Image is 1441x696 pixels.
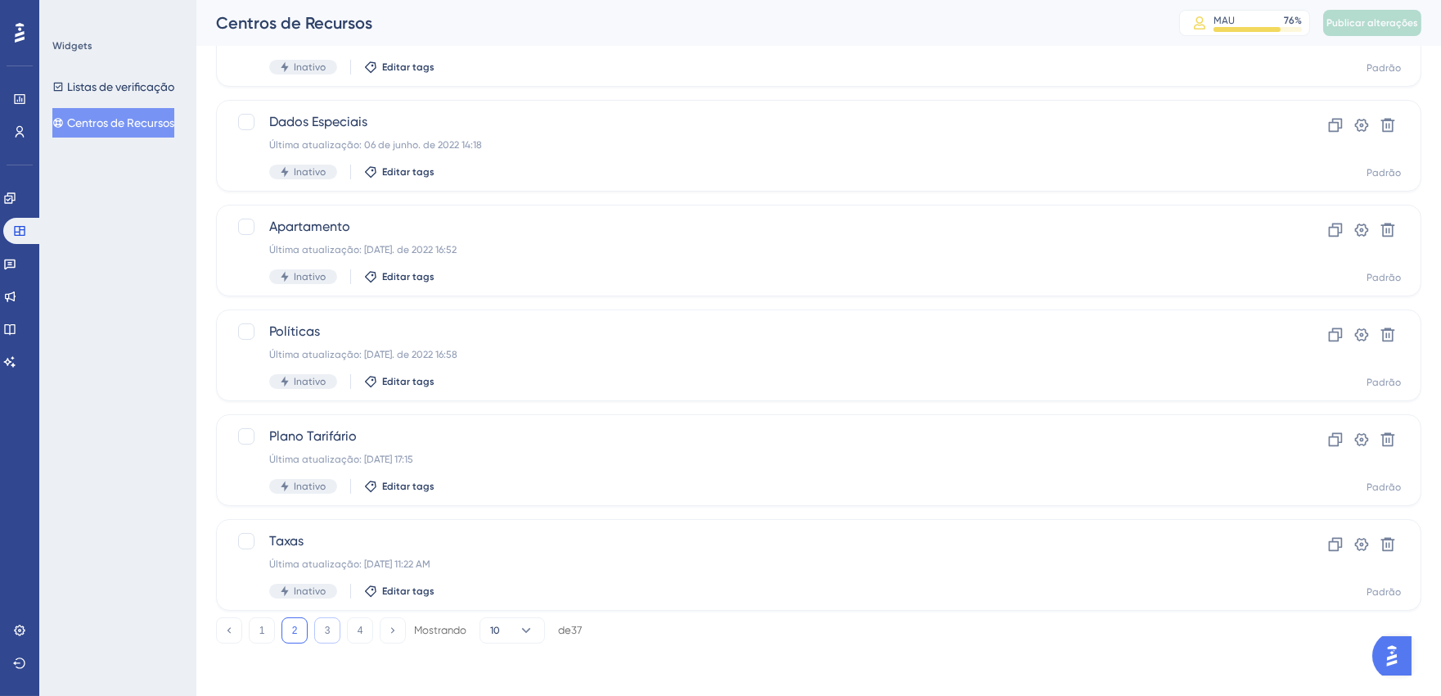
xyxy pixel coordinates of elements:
font: Inativo [294,271,326,282]
font: 2 [292,625,298,636]
font: Última atualização: 06 de junho. de 2022 14:18 [269,139,482,151]
button: Editar tags [364,375,435,388]
font: Taxas [269,533,304,549]
iframe: Iniciador do Assistente de IA do UserGuiding [1372,631,1421,680]
button: 1 [249,617,275,644]
font: Editar tags [382,166,435,178]
font: MAU [1214,15,1235,26]
font: Padrão [1367,167,1401,179]
font: Última atualização: [DATE]. de 2022 16:52 [269,244,457,255]
font: Inativo [294,481,326,492]
font: Última atualização: [DATE] 17:15 [269,454,413,465]
font: Editar tags [382,585,435,597]
font: 10 [490,625,500,636]
font: 37 [571,624,582,636]
font: Padrão [1367,272,1401,283]
font: Mostrando [414,624,466,636]
button: Listas de verificação [52,72,174,102]
font: 1 [259,625,265,636]
button: 2 [281,617,308,644]
font: Editar tags [382,271,435,282]
font: 3 [325,625,331,636]
button: Publicar alterações [1323,10,1421,36]
font: Inativo [294,166,326,178]
button: Editar tags [364,480,435,493]
font: Padrão [1367,62,1401,74]
font: Padrão [1367,586,1401,598]
font: Inativo [294,61,326,73]
font: Inativo [294,585,326,597]
font: Plano Tarifário [269,428,357,444]
button: Editar tags [364,585,435,598]
font: Publicar alterações [1326,17,1418,29]
font: Editar tags [382,61,435,73]
button: 10 [480,617,545,644]
button: Editar tags [364,270,435,283]
font: Inativo [294,376,326,387]
font: Padrão [1367,481,1401,493]
button: Editar tags [364,61,435,74]
font: 4 [358,625,363,636]
font: de [558,624,571,636]
button: Centros de Recursos [52,108,174,138]
button: 3 [314,617,340,644]
font: Última atualização: [DATE] 11:22 AM [269,558,430,570]
font: Centros de Recursos [67,116,174,129]
font: Editar tags [382,376,435,387]
font: Widgets [52,40,92,52]
font: Editar tags [382,481,435,492]
font: Listas de verificação [67,80,174,93]
font: Última atualização: [DATE]. de 2022 16:58 [269,349,457,360]
font: Padrão [1367,377,1401,388]
font: Apartamento [269,219,350,234]
button: 4 [347,617,373,644]
font: 76 [1284,15,1295,26]
font: Centros de Recursos [216,13,372,33]
font: Políticas [269,323,320,339]
button: Editar tags [364,165,435,179]
font: Dados Especiais [269,114,367,129]
font: % [1295,15,1302,26]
